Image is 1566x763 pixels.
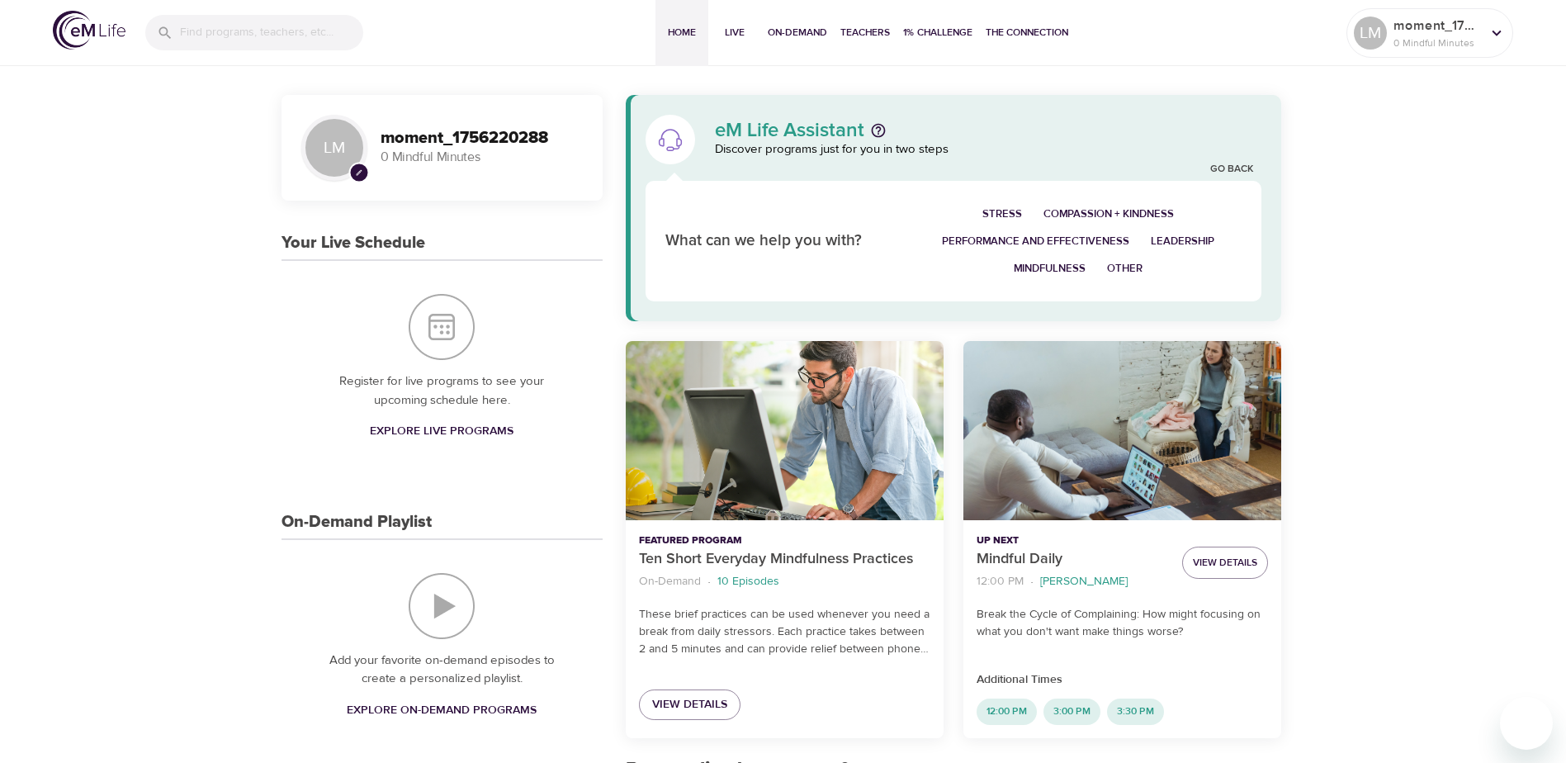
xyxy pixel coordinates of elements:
a: Explore On-Demand Programs [340,695,543,726]
p: On-Demand [639,573,701,590]
p: Add your favorite on-demand episodes to create a personalized playlist. [315,652,570,689]
p: Break the Cycle of Complaining: How might focusing on what you don't want make things worse? [977,606,1268,641]
span: Stress [982,205,1022,224]
span: Other [1107,259,1143,278]
p: [PERSON_NAME] [1040,573,1128,590]
span: Performance and Effectiveness [942,232,1129,251]
span: View Details [652,694,727,715]
div: LM [1354,17,1387,50]
h3: Your Live Schedule [282,234,425,253]
nav: breadcrumb [639,571,930,593]
button: Compassion + Kindness [1033,201,1185,228]
div: 3:30 PM [1107,699,1164,725]
p: Up Next [977,533,1169,548]
p: 0 Mindful Minutes [1393,36,1481,50]
p: 0 Mindful Minutes [381,148,583,167]
img: Your Live Schedule [409,294,475,360]
button: Mindful Daily [963,341,1281,520]
span: 3:30 PM [1107,704,1164,718]
button: Leadership [1140,228,1225,255]
a: View Details [639,690,740,720]
img: On-Demand Playlist [409,573,475,639]
p: Ten Short Everyday Mindfulness Practices [639,548,930,571]
img: eM Life Assistant [657,126,684,153]
p: eM Life Assistant [715,121,864,140]
input: Find programs, teachers, etc... [180,15,363,50]
button: View Details [1182,547,1268,579]
p: Discover programs just for you in two steps [715,140,1262,159]
a: Explore Live Programs [363,416,520,447]
a: Go Back [1210,163,1253,177]
span: On-Demand [768,24,827,41]
p: 12:00 PM [977,573,1024,590]
p: Additional Times [977,671,1268,689]
p: Register for live programs to see your upcoming schedule here. [315,372,570,410]
span: The Connection [986,24,1068,41]
p: Mindful Daily [977,548,1169,571]
nav: breadcrumb [977,571,1169,593]
h3: moment_1756220288 [381,129,583,148]
span: 3:00 PM [1043,704,1100,718]
iframe: Button to launch messaging window [1500,697,1553,750]
p: What can we help you with? [665,230,894,254]
p: moment_1756220288 [1393,16,1481,36]
div: 3:00 PM [1043,699,1100,725]
span: View Details [1193,554,1257,571]
p: These brief practices can be used whenever you need a break from daily stressors. Each practice t... [639,606,930,658]
span: Mindfulness [1014,259,1086,278]
span: Explore Live Programs [370,421,513,442]
button: Performance and Effectiveness [931,228,1140,255]
span: Live [715,24,755,41]
p: 10 Episodes [717,573,779,590]
p: Featured Program [639,533,930,548]
li: · [1030,571,1034,593]
span: Home [662,24,702,41]
button: Ten Short Everyday Mindfulness Practices [626,341,944,520]
span: Leadership [1151,232,1214,251]
div: LM [301,115,367,181]
span: Compassion + Kindness [1043,205,1174,224]
button: Stress [972,201,1033,228]
h3: On-Demand Playlist [282,513,432,532]
div: 12:00 PM [977,699,1037,725]
span: 1% Challenge [903,24,972,41]
span: Explore On-Demand Programs [347,700,537,721]
img: logo [53,11,125,50]
button: Mindfulness [1003,255,1096,282]
span: 12:00 PM [977,704,1037,718]
li: · [707,571,711,593]
button: Other [1096,255,1153,282]
span: Teachers [840,24,890,41]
